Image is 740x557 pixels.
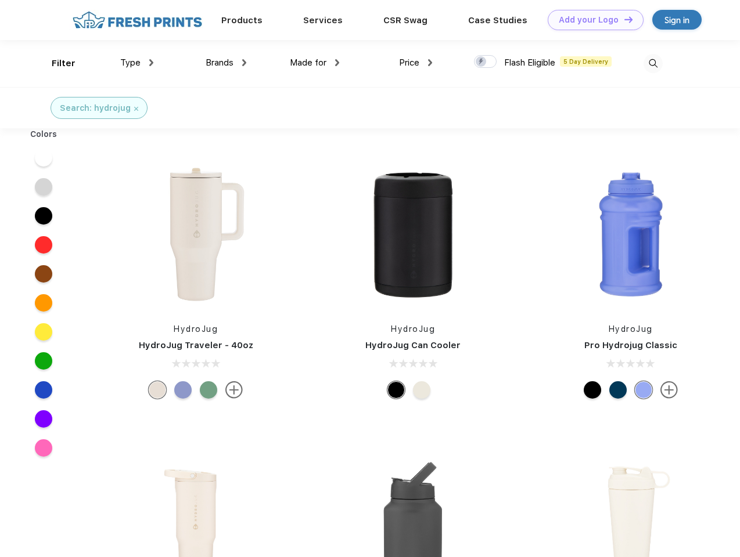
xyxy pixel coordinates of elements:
div: Black [584,381,601,399]
div: Sign in [664,13,689,27]
a: HydroJug [174,324,218,334]
img: DT [624,16,633,23]
img: fo%20logo%202.webp [69,10,206,30]
div: Colors [21,128,66,140]
img: dropdown.png [149,59,153,66]
span: Flash Eligible [504,57,555,68]
span: 5 Day Delivery [560,56,612,67]
a: HydroJug [391,324,435,334]
img: func=resize&h=266 [336,157,490,312]
img: func=resize&h=266 [118,157,273,312]
img: more.svg [660,381,678,399]
img: dropdown.png [335,59,339,66]
img: more.svg [225,381,243,399]
img: dropdown.png [242,59,246,66]
a: HydroJug Traveler - 40oz [139,340,253,350]
a: Products [221,15,263,26]
a: HydroJug Can Cooler [365,340,461,350]
a: HydroJug [609,324,653,334]
img: func=resize&h=266 [554,157,708,312]
div: Sage [200,381,217,399]
img: desktop_search.svg [644,54,663,73]
div: Peri [174,381,192,399]
div: Filter [52,57,76,70]
div: Hyper Blue [635,381,652,399]
span: Made for [290,57,326,68]
div: Cream [413,381,430,399]
span: Type [120,57,141,68]
img: dropdown.png [428,59,432,66]
a: Sign in [652,10,702,30]
div: Search: hydrojug [60,102,131,114]
div: Black [387,381,405,399]
div: Navy [609,381,627,399]
img: filter_cancel.svg [134,107,138,111]
div: Cream [149,381,166,399]
span: Brands [206,57,234,68]
a: Pro Hydrojug Classic [584,340,677,350]
span: Price [399,57,419,68]
div: Add your Logo [559,15,619,25]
